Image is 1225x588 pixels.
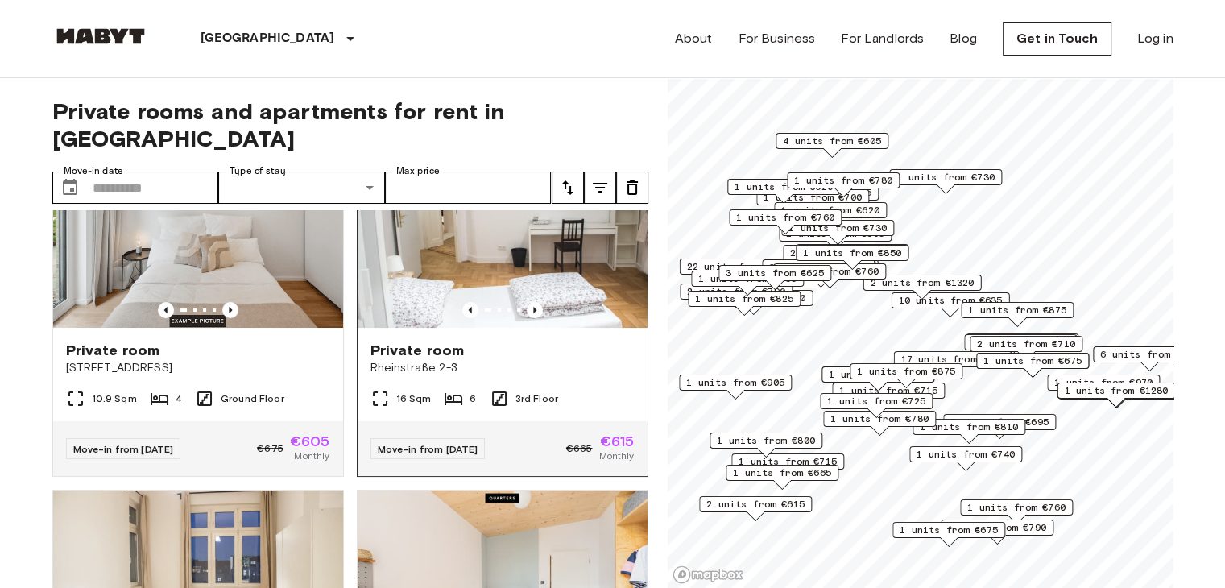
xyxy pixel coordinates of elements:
div: Map marker [1057,383,1175,408]
span: 1 units from €895 [698,271,797,286]
span: 1 units from €760 [967,500,1066,515]
div: Map marker [913,419,1025,444]
span: Private room [66,341,160,360]
span: Private room [370,341,465,360]
div: Map marker [1093,346,1206,371]
div: Map marker [699,496,812,521]
span: Private rooms and apartments for rent in [GEOGRAPHIC_DATA] [52,97,648,152]
span: 1 units from €825 [695,292,793,306]
span: €675 [257,441,283,456]
span: €615 [600,434,635,449]
div: Map marker [909,446,1022,471]
a: Log in [1137,29,1173,48]
span: 1 units from €790 [948,520,1046,535]
div: Map marker [970,336,1082,361]
div: Map marker [773,263,886,288]
div: Map marker [832,383,945,408]
div: Map marker [941,520,1053,545]
div: Map marker [893,351,1012,376]
a: For Business [738,29,815,48]
div: Map marker [779,226,892,251]
img: Marketing picture of unit DE-01-090-05M [358,135,648,328]
span: Rheinstraße 2-3 [370,360,635,376]
span: 17 units from €720 [900,352,1004,366]
div: Map marker [966,333,1078,358]
span: 2 units from €1320 [870,275,974,290]
button: Previous image [462,302,478,318]
div: Map marker [823,411,936,436]
span: 1 units from €675 [983,354,1082,368]
span: 3 units from €655 [769,260,867,275]
button: Previous image [527,302,543,318]
span: €605 [290,434,330,449]
label: Max price [396,164,440,178]
span: 1 units from €905 [686,375,784,390]
button: tune [552,172,584,204]
span: 1 units from €730 [896,170,995,184]
div: Map marker [891,292,1009,317]
button: Choose date [54,172,86,204]
div: Map marker [774,202,887,227]
p: [GEOGRAPHIC_DATA] [201,29,335,48]
a: About [675,29,713,48]
div: Map marker [710,433,822,458]
div: Map marker [889,169,1002,194]
div: Map marker [781,220,894,245]
span: 1 units from €715 [839,383,937,398]
span: 1 units from €850 [803,246,901,260]
span: Monthly [294,449,329,463]
span: 4 [176,391,182,406]
span: 4 units from €605 [783,134,881,148]
span: 1 units from €780 [830,412,929,426]
span: 2 units from €790 [687,284,785,299]
div: Map marker [820,393,933,418]
label: Move-in date [64,164,123,178]
div: Map marker [960,499,1073,524]
span: Move-in from [DATE] [378,443,478,455]
span: 1 units from €675 [900,523,998,537]
div: Map marker [783,245,896,270]
div: Map marker [850,363,962,388]
span: Move-in from [DATE] [73,443,174,455]
div: Map marker [1047,375,1160,400]
span: €665 [566,441,593,456]
div: Map marker [688,291,801,316]
button: tune [584,172,616,204]
span: 1 units from €800 [717,433,815,448]
span: 2 units from €710 [977,337,1075,351]
div: Map marker [787,172,900,197]
span: 1 units from €780 [794,173,892,188]
span: 1 units from €810 [920,420,1018,434]
a: Marketing picture of unit DE-01-262-003-01Previous imagePrevious imagePrivate room[STREET_ADDRESS... [52,134,344,477]
span: 1 units from €1200 [701,291,805,305]
span: 2 units from €615 [706,497,805,511]
img: Habyt [52,28,149,44]
div: Map marker [762,259,875,284]
span: 1 units from €620 [781,203,879,217]
span: 1 units from €835 [829,367,927,382]
div: Map marker [964,334,1077,359]
div: Map marker [731,453,844,478]
div: Map marker [679,375,792,400]
span: 1 units from €760 [736,210,834,225]
span: 10.9 Sqm [92,391,137,406]
a: Get in Touch [1003,22,1111,56]
span: 1 units from €875 [968,303,1066,317]
div: Map marker [726,465,838,490]
a: Blog [950,29,977,48]
span: 22 units from €655 [686,259,790,274]
span: 1 units from €700 [764,190,862,205]
div: Map marker [821,366,934,391]
div: Map marker [776,133,888,158]
span: 16 Sqm [396,391,432,406]
span: Ground Floor [221,391,284,406]
button: Previous image [222,302,238,318]
span: 1 units from €730 [788,221,887,235]
span: 6 [470,391,476,406]
span: 2 units from €655 [790,246,888,260]
span: 1 units from €875 [857,364,955,379]
div: Map marker [727,179,840,204]
span: 3 units from €625 [726,266,824,280]
span: 2 units from €695 [950,415,1049,429]
div: Map marker [961,302,1074,327]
